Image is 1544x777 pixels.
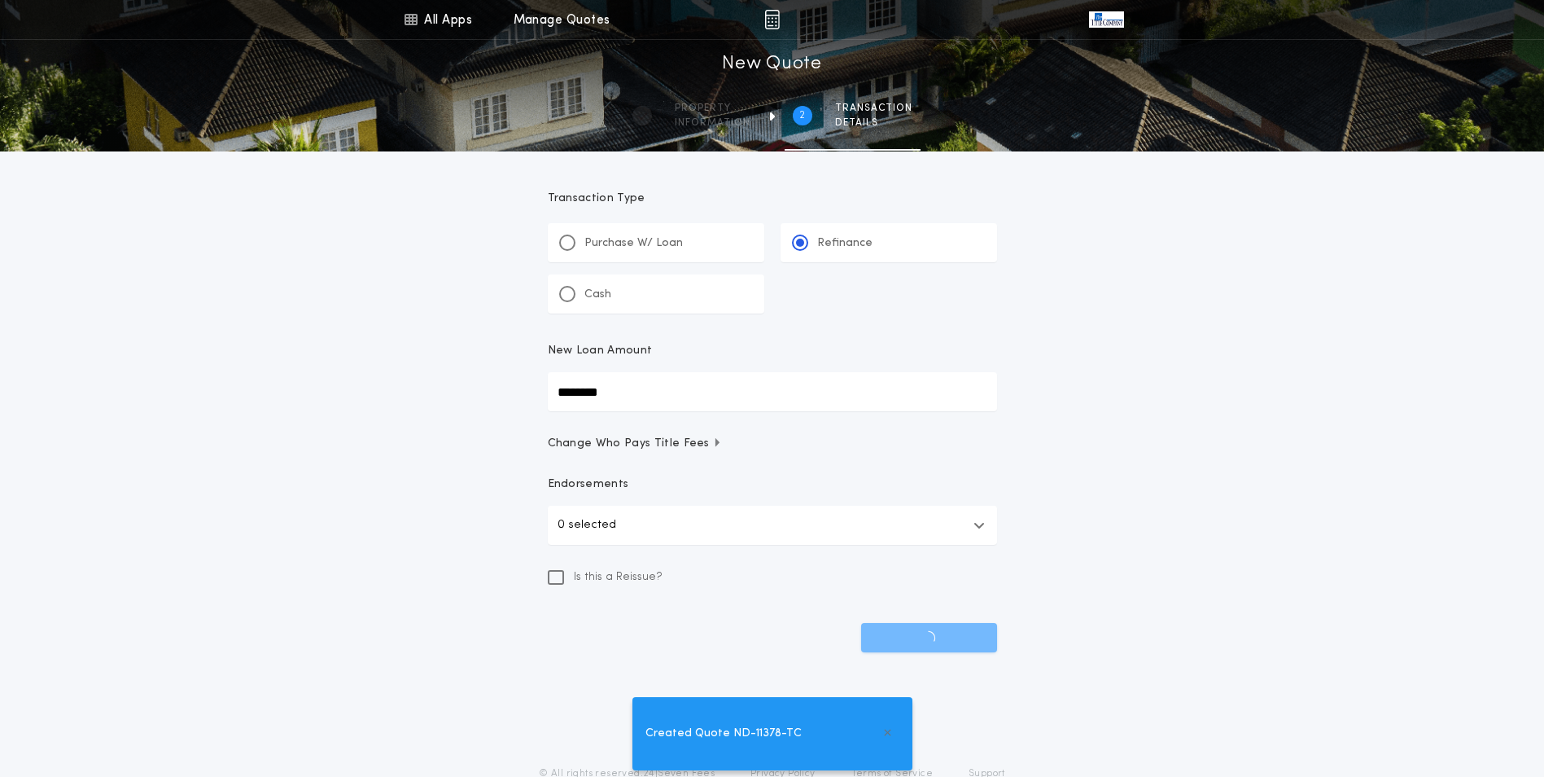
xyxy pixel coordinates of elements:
button: 0 selected [548,506,997,545]
p: Purchase W/ Loan [584,235,683,252]
button: Change Who Pays Title Fees [548,436,997,452]
span: Property [675,102,750,115]
p: Cash [584,287,611,303]
span: information [675,116,750,129]
input: New Loan Amount [548,372,997,411]
span: Change Who Pays Title Fees [548,436,723,452]
h1: New Quote [722,51,821,77]
p: Refinance [817,235,873,252]
p: New Loan Amount [548,343,653,359]
span: Created Quote ND-11378-TC [645,725,802,743]
span: details [835,116,912,129]
span: Transaction [835,102,912,115]
span: Is this a Reissue? [574,569,663,586]
img: img [764,10,780,29]
p: 0 selected [558,516,616,535]
h2: 2 [799,109,805,122]
p: Endorsements [548,476,997,493]
p: Transaction Type [548,191,997,207]
img: vs-icon [1089,11,1123,28]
